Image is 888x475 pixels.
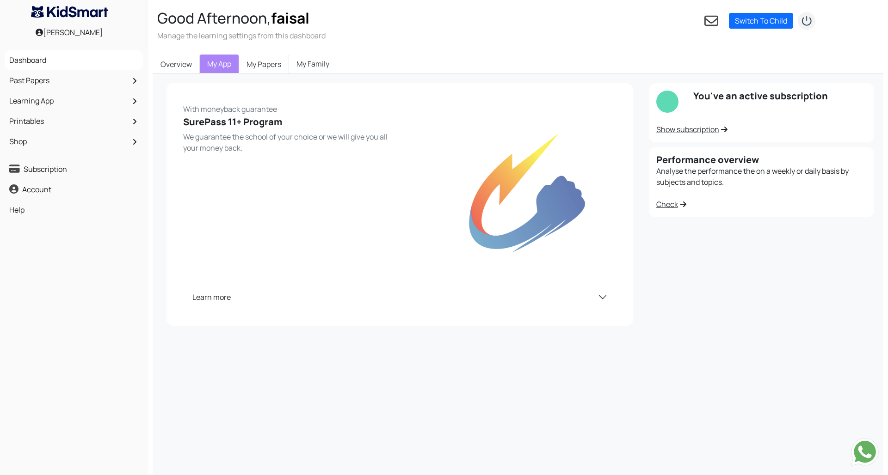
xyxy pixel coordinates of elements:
h2: Good Afternoon, [157,9,326,27]
a: Subscription [7,161,141,177]
p: With moneyback guarantee [183,100,394,115]
button: Learn more [183,285,617,309]
a: My Family [289,55,337,73]
a: Show subscription [656,124,728,134]
a: Learning App [7,93,141,109]
a: Account [7,182,141,197]
span: faisal [271,8,309,28]
img: KidSmart logo [31,6,108,18]
h5: SurePass 11+ Program [183,116,394,128]
a: My Papers [239,55,289,74]
img: trophy [442,100,616,285]
div: Analyse the performance the on a weekly or daily basis by subjects and topics. [649,147,874,217]
a: Check [656,199,686,209]
a: Printables [7,113,141,129]
h3: Manage the learning settings from this dashboard [157,30,326,41]
a: Overview [153,55,200,74]
a: Switch To Child [729,13,793,29]
a: Help [7,202,141,218]
a: My App [200,55,239,73]
h5: Performance overview [656,154,867,165]
a: Shop [7,134,141,149]
p: We guarantee the school of your choice or we will give you all your money back. [183,131,394,153]
h5: You've an active subscription [693,91,867,102]
a: Dashboard [7,52,141,68]
img: logout2.png [797,12,816,30]
a: Past Papers [7,73,141,88]
img: Send whatsapp message to +442080035976 [851,438,879,466]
